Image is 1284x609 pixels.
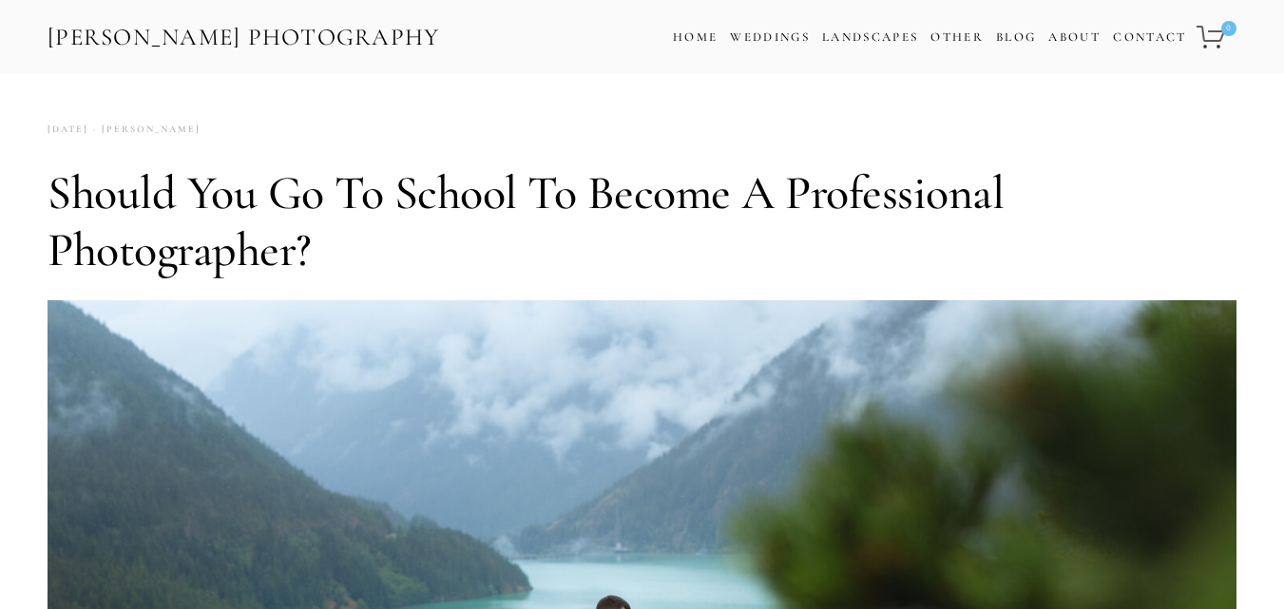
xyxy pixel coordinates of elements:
a: Weddings [730,29,810,45]
a: About [1048,24,1101,51]
a: 0 items in cart [1194,14,1238,60]
a: Blog [996,24,1036,51]
span: 0 [1221,21,1236,36]
a: [PERSON_NAME] Photography [46,16,442,59]
a: Contact [1113,24,1186,51]
a: [PERSON_NAME] [88,117,201,143]
a: Home [673,24,718,51]
h1: Should You Go to School to Become a Professional Photographer? [48,164,1236,278]
time: [DATE] [48,117,88,143]
a: Landscapes [822,29,918,45]
a: Other [930,29,984,45]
